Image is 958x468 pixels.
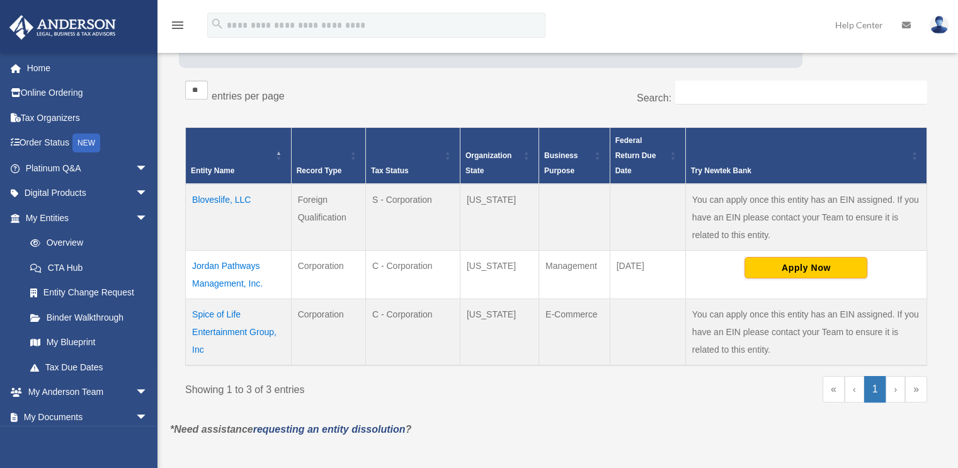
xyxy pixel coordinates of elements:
[6,15,120,40] img: Anderson Advisors Platinum Portal
[9,404,167,430] a: My Documentsarrow_drop_down
[539,299,610,365] td: E-Commerce
[610,250,685,299] td: [DATE]
[135,181,161,207] span: arrow_drop_down
[460,184,539,251] td: [US_STATE]
[18,355,161,380] a: Tax Due Dates
[170,18,185,33] i: menu
[365,299,460,365] td: C - Corporation
[135,404,161,430] span: arrow_drop_down
[291,299,365,365] td: Corporation
[9,81,167,106] a: Online Ordering
[615,136,656,175] span: Federal Return Due Date
[212,91,285,101] label: entries per page
[365,184,460,251] td: S - Corporation
[18,255,161,280] a: CTA Hub
[9,380,167,405] a: My Anderson Teamarrow_drop_down
[18,231,154,256] a: Overview
[539,250,610,299] td: Management
[191,166,234,175] span: Entity Name
[18,305,161,330] a: Binder Walkthrough
[72,134,100,152] div: NEW
[365,250,460,299] td: C - Corporation
[845,376,864,402] a: Previous
[18,280,161,305] a: Entity Change Request
[744,257,867,278] button: Apply Now
[291,127,365,184] th: Record Type: Activate to sort
[823,376,845,402] a: First
[9,130,167,156] a: Order StatusNEW
[135,156,161,181] span: arrow_drop_down
[460,299,539,365] td: [US_STATE]
[685,184,927,251] td: You can apply once this entity has an EIN assigned. If you have an EIN please contact your Team t...
[539,127,610,184] th: Business Purpose: Activate to sort
[210,17,224,31] i: search
[135,380,161,406] span: arrow_drop_down
[685,299,927,365] td: You can apply once this entity has an EIN assigned. If you have an EIN please contact your Team t...
[610,127,685,184] th: Federal Return Due Date: Activate to sort
[637,93,671,103] label: Search:
[460,250,539,299] td: [US_STATE]
[185,376,547,399] div: Showing 1 to 3 of 3 entries
[930,16,949,34] img: User Pic
[170,424,411,435] em: *Need assistance ?
[297,166,342,175] span: Record Type
[905,376,927,402] a: Last
[864,376,886,402] a: 1
[186,250,292,299] td: Jordan Pathways Management, Inc.
[186,127,292,184] th: Entity Name: Activate to invert sorting
[9,181,167,206] a: Digital Productsarrow_drop_down
[886,376,905,402] a: Next
[9,205,161,231] a: My Entitiesarrow_drop_down
[685,127,927,184] th: Try Newtek Bank : Activate to sort
[460,127,539,184] th: Organization State: Activate to sort
[291,184,365,251] td: Foreign Qualification
[186,184,292,251] td: Bloveslife, LLC
[691,163,908,178] div: Try Newtek Bank
[544,151,578,175] span: Business Purpose
[135,205,161,231] span: arrow_drop_down
[9,55,167,81] a: Home
[186,299,292,365] td: Spice of Life Entertainment Group, Inc
[371,166,409,175] span: Tax Status
[465,151,511,175] span: Organization State
[9,156,167,181] a: Platinum Q&Aarrow_drop_down
[9,105,167,130] a: Tax Organizers
[18,330,161,355] a: My Blueprint
[253,424,406,435] a: requesting an entity dissolution
[365,127,460,184] th: Tax Status: Activate to sort
[291,250,365,299] td: Corporation
[170,22,185,33] a: menu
